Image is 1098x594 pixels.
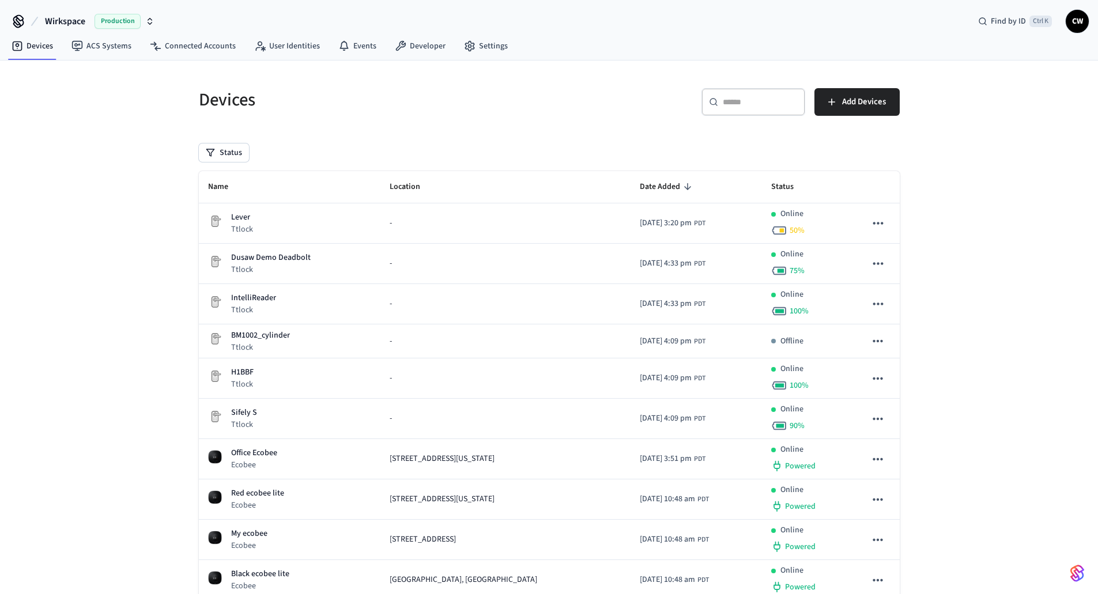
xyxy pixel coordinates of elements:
span: Production [95,14,141,29]
span: 90 % [790,420,805,432]
span: - [390,258,392,270]
p: Ttlock [231,379,254,390]
span: [DATE] 4:33 pm [640,298,692,310]
span: 100 % [790,380,809,391]
p: Online [780,208,803,220]
p: H1BBF [231,366,254,379]
img: Placeholder Lock Image [208,332,222,346]
p: Ttlock [231,264,311,275]
span: - [390,335,392,347]
span: - [390,372,392,384]
span: [DATE] 4:09 pm [640,372,692,384]
p: Online [780,248,803,260]
span: - [390,217,392,229]
span: PDT [694,454,705,464]
span: [DATE] 10:48 am [640,574,695,586]
span: PDT [694,259,705,269]
button: Status [199,143,249,162]
p: IntelliReader [231,292,276,304]
p: Ttlock [231,304,276,316]
span: Date Added [640,178,695,196]
p: Online [780,403,803,415]
img: Placeholder Lock Image [208,255,222,268]
div: America/Los_Angeles [640,335,705,347]
span: [STREET_ADDRESS] [390,534,456,546]
span: Find by ID [991,16,1026,27]
a: ACS Systems [62,36,141,56]
a: Events [329,36,386,56]
div: America/Los_Angeles [640,534,709,546]
p: Office Ecobee [231,447,277,459]
div: Find by IDCtrl K [969,11,1061,32]
div: America/Los_Angeles [640,413,705,425]
h5: Devices [199,88,542,112]
p: Online [780,363,803,375]
img: Placeholder Lock Image [208,295,222,309]
p: Ttlock [231,342,290,353]
span: [DATE] 10:48 am [640,534,695,546]
p: Ecobee [231,540,267,551]
span: Add Devices [842,94,886,109]
button: Add Devices [814,88,900,116]
a: Settings [455,36,517,56]
span: [DATE] 4:09 pm [640,335,692,347]
div: America/Los_Angeles [640,258,705,270]
span: PDT [697,535,709,545]
p: My ecobee [231,528,267,540]
span: [STREET_ADDRESS][US_STATE] [390,453,495,465]
div: America/Los_Angeles [640,574,709,586]
span: [DATE] 3:51 pm [640,453,692,465]
span: - [390,413,392,425]
span: [GEOGRAPHIC_DATA], [GEOGRAPHIC_DATA] [390,574,537,586]
p: Offline [780,335,803,347]
span: [DATE] 4:09 pm [640,413,692,425]
div: America/Los_Angeles [640,372,705,384]
span: PDT [694,299,705,309]
p: Red ecobee lite [231,487,284,500]
a: Devices [2,36,62,56]
p: Ecobee [231,459,277,471]
img: SeamLogoGradient.69752ec5.svg [1070,564,1084,582]
span: Status [771,178,809,196]
span: 50 % [790,225,805,236]
div: America/Los_Angeles [640,298,705,310]
div: America/Los_Angeles [640,453,705,465]
img: ecobee_lite_3 [208,571,222,585]
span: CW [1067,11,1088,32]
span: PDT [697,494,709,505]
span: PDT [694,336,705,347]
p: Lever [231,211,253,224]
p: Online [780,444,803,456]
img: ecobee_lite_3 [208,531,222,544]
p: Online [780,565,803,577]
span: Ctrl K [1029,16,1052,27]
span: 75 % [790,265,805,277]
p: Online [780,524,803,536]
span: - [390,298,392,310]
a: Developer [386,36,455,56]
span: Powered [785,460,816,472]
span: Powered [785,581,816,593]
span: PDT [694,218,705,229]
p: Ttlock [231,224,253,235]
img: ecobee_lite_3 [208,450,222,464]
span: [DATE] 10:48 am [640,493,695,505]
p: Ecobee [231,580,289,592]
span: PDT [694,373,705,384]
div: America/Los_Angeles [640,217,705,229]
img: ecobee_lite_3 [208,490,222,504]
p: Sifely S [231,407,257,419]
div: America/Los_Angeles [640,493,709,505]
p: Online [780,289,803,301]
img: Placeholder Lock Image [208,214,222,228]
a: Connected Accounts [141,36,245,56]
p: Ttlock [231,419,257,430]
p: Dusaw Demo Deadbolt [231,252,311,264]
span: Wirkspace [45,14,85,28]
p: Ecobee [231,500,284,511]
button: CW [1066,10,1089,33]
span: 100 % [790,305,809,317]
span: [STREET_ADDRESS][US_STATE] [390,493,495,505]
p: BM1002_cylinder [231,330,290,342]
span: [DATE] 4:33 pm [640,258,692,270]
